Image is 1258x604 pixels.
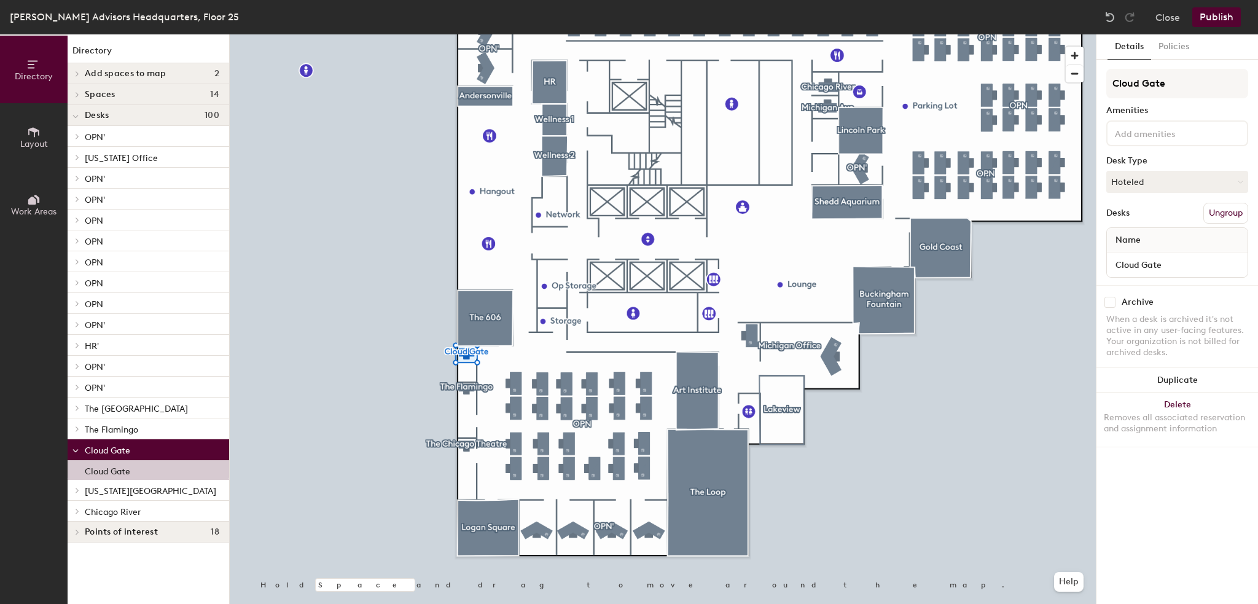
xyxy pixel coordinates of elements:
input: Unnamed desk [1109,256,1245,273]
button: Close [1155,7,1180,27]
p: Cloud Gate [85,463,130,477]
button: DeleteRemoves all associated reservation and assignment information [1096,393,1258,447]
span: OPN [85,278,103,289]
span: Add spaces to map [85,69,166,79]
div: Desks [1106,208,1130,218]
h1: Directory [68,44,229,63]
span: Layout [20,139,48,149]
span: [US_STATE][GEOGRAPHIC_DATA] [85,486,216,496]
button: Policies [1151,34,1197,60]
span: OPN' [85,132,105,143]
span: HR' [85,341,99,351]
div: When a desk is archived it's not active in any user-facing features. Your organization is not bil... [1106,314,1248,358]
span: Points of interest [85,527,158,537]
div: Desk Type [1106,156,1248,166]
img: Redo [1123,11,1136,23]
span: 18 [211,527,219,537]
span: OPN' [85,195,105,205]
div: Removes all associated reservation and assignment information [1104,412,1251,434]
input: Add amenities [1112,125,1223,140]
img: Undo [1104,11,1116,23]
span: OPN [85,216,103,226]
span: OPN' [85,320,105,331]
span: OPN [85,299,103,310]
div: [PERSON_NAME] Advisors Headquarters, Floor 25 [10,9,239,25]
span: Directory [15,71,53,82]
button: Ungroup [1203,203,1248,224]
button: Hoteled [1106,171,1248,193]
span: 14 [210,90,219,100]
span: 2 [214,69,219,79]
button: Help [1054,572,1084,592]
span: Cloud Gate [85,445,130,456]
span: The Flamingo [85,425,138,435]
span: [US_STATE] Office [85,153,158,163]
span: OPN' [85,383,105,393]
button: Publish [1192,7,1241,27]
span: OPN' [85,174,105,184]
span: Spaces [85,90,115,100]
button: Duplicate [1096,368,1258,393]
div: Archive [1122,297,1154,307]
span: The [GEOGRAPHIC_DATA] [85,404,188,414]
span: OPN [85,237,103,247]
span: Chicago River [85,507,141,517]
span: OPN [85,257,103,268]
span: Desks [85,111,109,120]
button: Details [1108,34,1151,60]
span: Work Areas [11,206,57,217]
span: 100 [205,111,219,120]
span: OPN' [85,362,105,372]
div: Amenities [1106,106,1248,116]
span: Name [1109,229,1147,251]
